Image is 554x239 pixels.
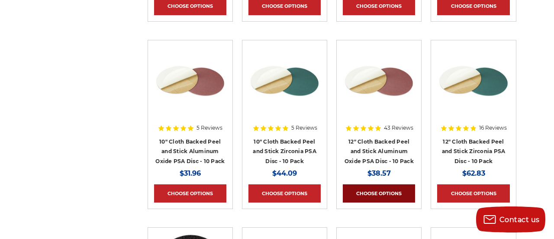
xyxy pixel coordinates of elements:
a: 10" Cloth Backed Peel and Stick Zirconia PSA Disc - 10 Pack [253,138,316,164]
span: $44.09 [272,169,297,177]
a: Zirc Peel and Stick cloth backed PSA discs [437,46,509,142]
a: Zirc Peel and Stick cloth backed PSA discs [248,46,321,142]
img: Zirc Peel and Stick cloth backed PSA discs [437,46,509,116]
a: 12" Cloth Backed Peel and Stick Aluminum Oxide PSA Disc - 10 Pack [345,138,414,164]
a: Choose Options [437,184,509,203]
a: Choose Options [154,184,226,203]
span: $38.57 [367,169,391,177]
a: 10 inch Aluminum Oxide PSA Sanding Disc with Cloth Backing [154,46,226,142]
img: Zirc Peel and Stick cloth backed PSA discs [248,46,321,116]
button: Contact us [476,206,545,232]
span: $62.83 [462,169,485,177]
a: Choose Options [248,184,321,203]
img: 12 inch Aluminum Oxide PSA Sanding Disc with Cloth Backing [343,46,415,116]
a: 10" Cloth Backed Peel and Stick Aluminum Oxide PSA Disc - 10 Pack [155,138,225,164]
span: $31.96 [180,169,201,177]
img: 10 inch Aluminum Oxide PSA Sanding Disc with Cloth Backing [154,46,226,116]
a: Choose Options [343,184,415,203]
a: 12 inch Aluminum Oxide PSA Sanding Disc with Cloth Backing [343,46,415,142]
a: 12" Cloth Backed Peel and Stick Zirconia PSA Disc - 10 Pack [442,138,506,164]
span: Contact us [499,216,540,224]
